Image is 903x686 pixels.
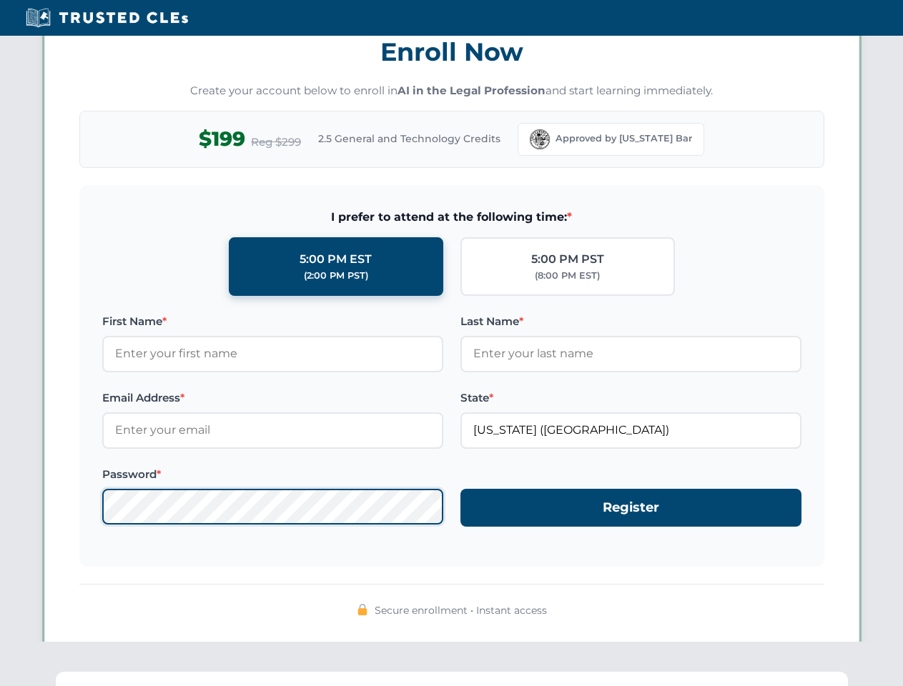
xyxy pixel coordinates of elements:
[535,269,600,283] div: (8:00 PM EST)
[460,389,801,407] label: State
[79,83,824,99] p: Create your account below to enroll in and start learning immediately.
[530,129,550,149] img: Florida Bar
[102,208,801,227] span: I prefer to attend at the following time:
[300,250,372,269] div: 5:00 PM EST
[460,489,801,527] button: Register
[531,250,604,269] div: 5:00 PM PST
[318,131,500,146] span: 2.5 General and Technology Credits
[556,131,692,146] span: Approved by [US_STATE] Bar
[398,84,546,97] strong: AI in the Legal Profession
[21,7,192,29] img: Trusted CLEs
[460,313,801,330] label: Last Name
[304,269,368,283] div: (2:00 PM PST)
[460,336,801,372] input: Enter your last name
[102,336,443,372] input: Enter your first name
[102,412,443,448] input: Enter your email
[102,389,443,407] label: Email Address
[79,29,824,74] h3: Enroll Now
[375,602,547,618] span: Secure enrollment • Instant access
[102,313,443,330] label: First Name
[460,412,801,448] input: Florida (FL)
[251,134,301,151] span: Reg $299
[199,123,245,155] span: $199
[357,604,368,615] img: 🔒
[102,466,443,483] label: Password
